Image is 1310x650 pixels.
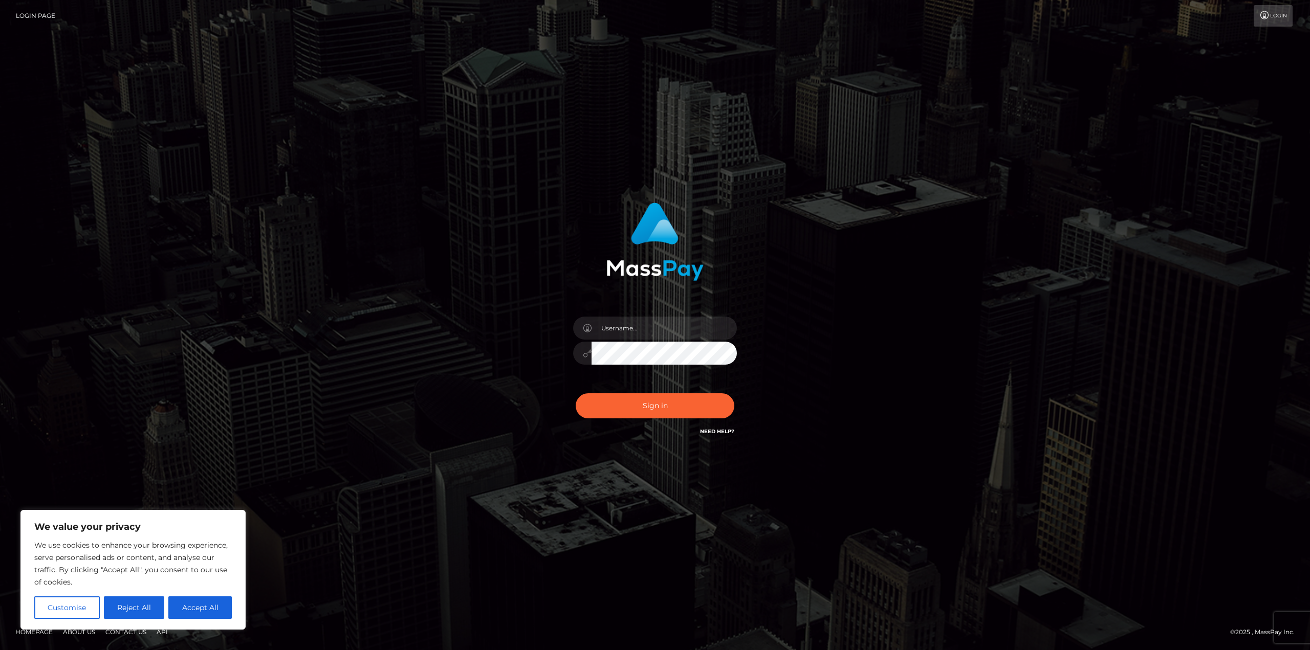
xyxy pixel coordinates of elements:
[34,539,232,588] p: We use cookies to enhance your browsing experience, serve personalised ads or content, and analys...
[152,624,172,640] a: API
[16,5,55,27] a: Login Page
[168,596,232,619] button: Accept All
[1254,5,1293,27] a: Login
[20,510,246,630] div: We value your privacy
[592,317,737,340] input: Username...
[576,393,734,418] button: Sign in
[700,428,734,435] a: Need Help?
[59,624,99,640] a: About Us
[606,203,704,281] img: MassPay Login
[101,624,150,640] a: Contact Us
[34,596,100,619] button: Customise
[104,596,165,619] button: Reject All
[34,521,232,533] p: We value your privacy
[1230,626,1302,638] div: © 2025 , MassPay Inc.
[11,624,57,640] a: Homepage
